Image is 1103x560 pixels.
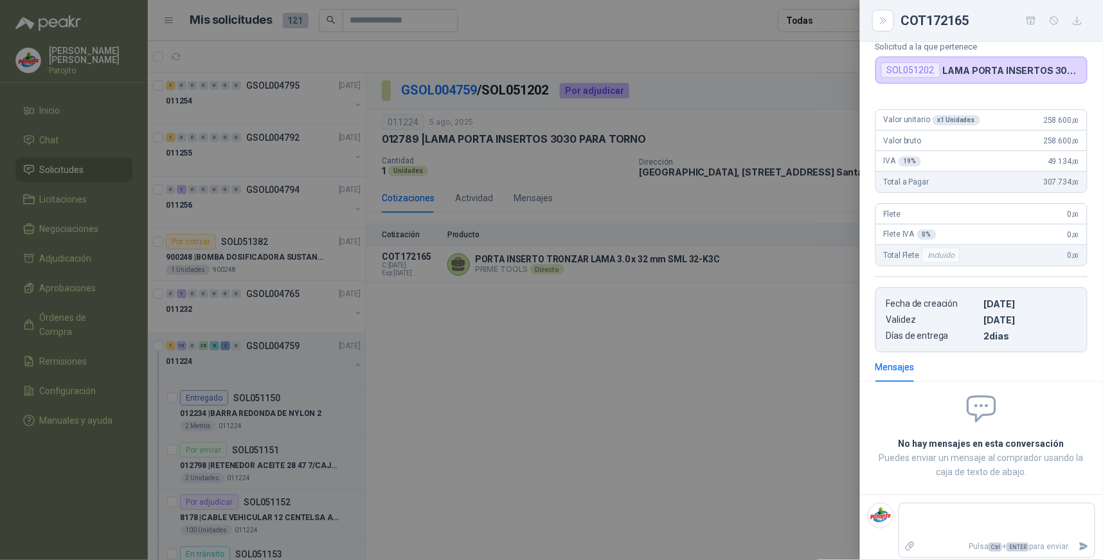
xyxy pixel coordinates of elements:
span: 258.600 [1043,116,1079,125]
p: Puedes enviar un mensaje al comprador usando la caja de texto de abajo. [875,451,1088,479]
p: Solicitud a la que pertenece [875,42,1088,51]
span: Valor unitario [884,115,980,125]
span: 0 [1068,230,1079,239]
div: 0 % [917,230,937,240]
span: ,00 [1072,211,1079,218]
p: Validez [886,314,979,325]
p: LAMA PORTA INSERTOS 3030 PARA TORNO [943,65,1082,76]
span: 0 [1068,210,1079,219]
p: Fecha de creación [886,298,979,309]
p: Pulsa + para enviar [921,536,1074,558]
span: ENTER [1007,543,1029,552]
span: 49.134 [1048,157,1079,166]
span: Total Flete [884,248,963,263]
span: Ctrl [989,543,1002,552]
div: SOL051202 [881,62,940,78]
span: ,00 [1072,158,1079,165]
span: ,00 [1072,252,1079,259]
span: Total a Pagar [884,177,929,186]
div: Incluido [922,248,960,263]
p: 2 dias [984,330,1077,341]
span: ,00 [1072,117,1079,124]
span: 0 [1068,251,1079,260]
div: x 1 Unidades [933,115,980,125]
h2: No hay mensajes en esta conversación [875,437,1088,451]
span: 258.600 [1043,136,1079,145]
div: Mensajes [875,360,915,374]
span: IVA [884,156,921,167]
button: Close [875,13,891,28]
span: 307.734 [1043,177,1079,186]
label: Adjuntar archivos [899,536,921,558]
span: Valor bruto [884,136,921,145]
p: [DATE] [984,298,1077,309]
p: [DATE] [984,314,1077,325]
div: 19 % [899,156,922,167]
div: COT172165 [901,10,1088,31]
span: ,00 [1072,231,1079,239]
button: Enviar [1073,536,1095,558]
span: Flete [884,210,901,219]
span: ,00 [1072,138,1079,145]
span: Flete IVA [884,230,937,240]
p: Días de entrega [886,330,979,341]
span: ,00 [1072,179,1079,186]
img: Company Logo [868,503,893,528]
